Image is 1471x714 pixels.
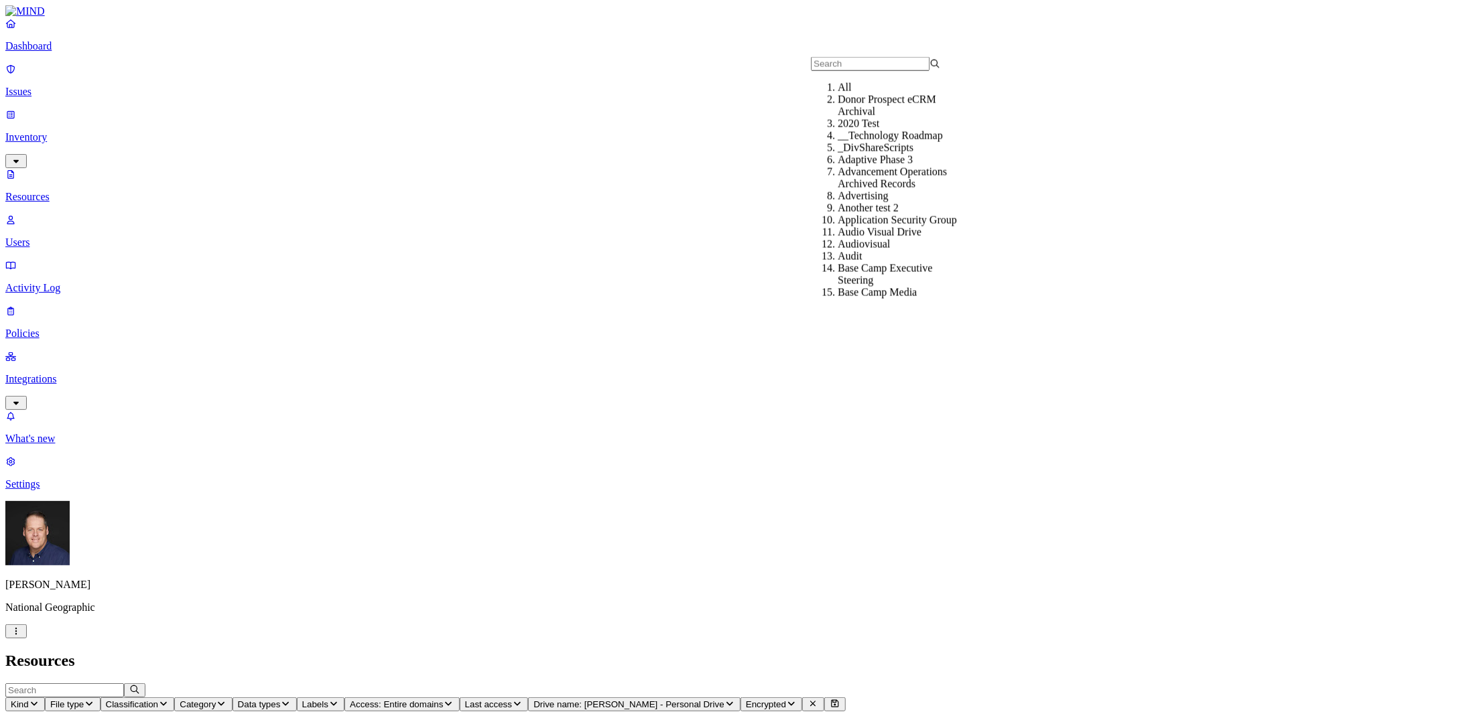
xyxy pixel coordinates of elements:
a: Integrations [5,350,1466,408]
div: Another test 2 [838,202,967,214]
a: What's new [5,410,1466,445]
p: [PERSON_NAME] [5,579,1466,591]
img: Mark DeCarlo [5,501,70,565]
input: Search [811,57,930,71]
div: Advertising [838,190,967,202]
p: Integrations [5,373,1466,385]
a: MIND [5,5,1466,17]
img: MIND [5,5,45,17]
span: Encrypted [746,699,786,709]
span: Access: Entire domains [350,699,443,709]
div: _DivShareScripts [838,142,967,154]
div: Donor Prospect eCRM Archival [838,94,967,118]
div: __Technology Roadmap [838,130,967,142]
input: Search [5,683,124,697]
span: Drive name: [PERSON_NAME] - Personal Drive [533,699,724,709]
div: Audiovisual [838,238,967,251]
div: Application Security Group [838,214,967,226]
p: Users [5,236,1466,248]
span: Category [180,699,216,709]
a: Inventory [5,109,1466,166]
p: Policies [5,328,1466,340]
div: All [838,82,967,94]
h2: Resources [5,652,1466,670]
p: Dashboard [5,40,1466,52]
span: Kind [11,699,29,709]
span: Last access [465,699,512,709]
div: Advancement Operations Archived Records [838,166,967,190]
a: Dashboard [5,17,1466,52]
p: What's new [5,433,1466,445]
div: Base Camp Executive Steering [838,263,967,287]
span: Data types [238,699,281,709]
span: File type [50,699,84,709]
p: Inventory [5,131,1466,143]
a: Issues [5,63,1466,98]
div: Adaptive Phase 3 [838,154,967,166]
p: Settings [5,478,1466,490]
span: Labels [302,699,328,709]
p: Issues [5,86,1466,98]
div: Audio Visual Drive [838,226,967,238]
div: 2020 Test [838,118,967,130]
div: Audit [838,251,967,263]
a: Resources [5,168,1466,203]
span: Classification [106,699,159,709]
p: Activity Log [5,282,1466,294]
a: Settings [5,455,1466,490]
div: Base Camp Media [838,287,967,299]
a: Users [5,214,1466,248]
p: Resources [5,191,1466,203]
p: National Geographic [5,601,1466,614]
a: Policies [5,305,1466,340]
a: Activity Log [5,259,1466,294]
